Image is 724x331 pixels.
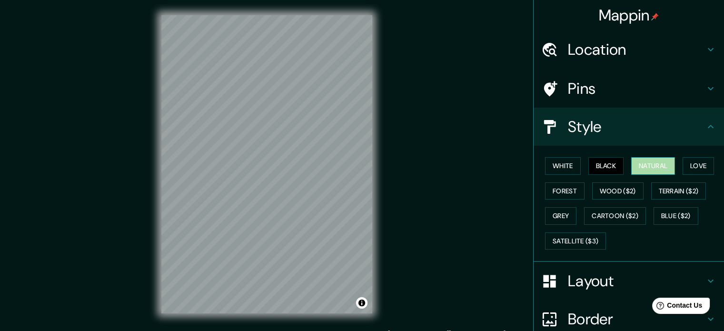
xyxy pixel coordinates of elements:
button: White [545,157,581,175]
h4: Layout [568,271,705,291]
button: Satellite ($3) [545,232,606,250]
button: Toggle attribution [356,297,367,309]
button: Forest [545,182,585,200]
button: Terrain ($2) [651,182,706,200]
div: Location [534,30,724,69]
img: pin-icon.png [651,13,659,20]
h4: Location [568,40,705,59]
canvas: Map [161,15,372,313]
button: Love [683,157,714,175]
iframe: Help widget launcher [639,294,714,321]
button: Grey [545,207,576,225]
button: Natural [631,157,675,175]
button: Black [588,157,624,175]
button: Blue ($2) [654,207,698,225]
h4: Pins [568,79,705,98]
h4: Mappin [599,6,659,25]
button: Wood ($2) [592,182,644,200]
div: Style [534,108,724,146]
div: Layout [534,262,724,300]
h4: Border [568,310,705,329]
h4: Style [568,117,705,136]
div: Pins [534,70,724,108]
button: Cartoon ($2) [584,207,646,225]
